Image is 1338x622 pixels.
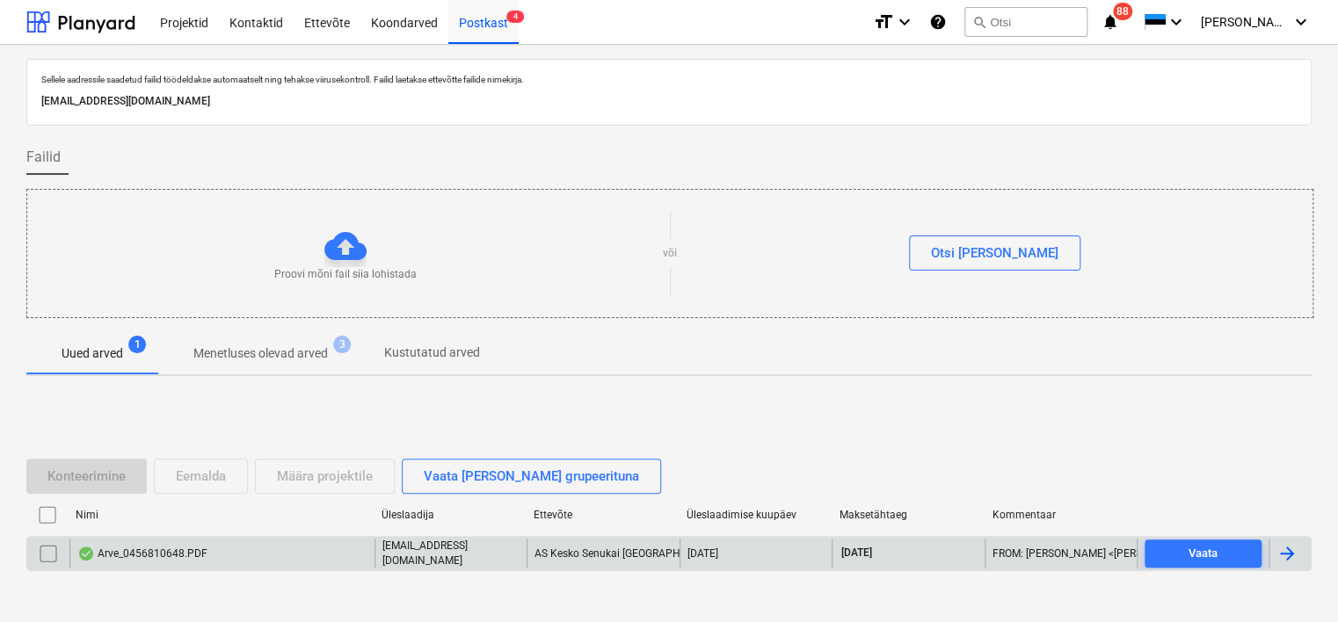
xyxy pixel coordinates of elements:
span: 3 [333,336,351,353]
div: Ettevõte [534,509,673,521]
div: Andmed failist loetud [77,546,95,561]
p: Sellele aadressile saadetud failid töödeldakse automaatselt ning tehakse viirusekontroll. Failid ... [41,74,1297,85]
p: [EMAIL_ADDRESS][DOMAIN_NAME] [41,92,1297,111]
p: või [663,246,677,261]
span: [PERSON_NAME] [1201,15,1289,29]
span: [DATE] [840,546,874,561]
div: Kommentaar [992,509,1131,521]
span: Failid [26,147,61,168]
button: Vaata [1145,539,1262,568]
p: [EMAIL_ADDRESS][DOMAIN_NAME] [382,539,520,568]
i: notifications [1102,11,1119,33]
i: keyboard_arrow_down [1166,11,1187,33]
button: Otsi [964,7,1087,37]
div: Üleslaadija [381,509,520,521]
i: keyboard_arrow_down [894,11,915,33]
i: keyboard_arrow_down [1291,11,1312,33]
div: Otsi [PERSON_NAME] [931,242,1058,264]
p: Uued arved [62,344,123,363]
div: Arve_0456810648.PDF [77,546,207,561]
div: Proovi mõni fail siia lohistadavõiOtsi [PERSON_NAME] [26,189,1313,318]
div: Nimi [76,509,367,521]
div: AS Kesko Senukai [GEOGRAPHIC_DATA] [527,539,679,568]
button: Vaata [PERSON_NAME] grupeerituna [402,459,661,494]
div: Vaata [PERSON_NAME] grupeerituna [424,465,639,488]
div: [DATE] [687,547,718,560]
div: Vaata [1189,544,1218,564]
p: Proovi mõni fail siia lohistada [274,267,417,282]
div: Üleslaadimise kuupäev [687,509,825,521]
button: Otsi [PERSON_NAME] [909,235,1080,271]
span: search [972,15,986,29]
span: 4 [506,11,524,23]
p: Menetluses olevad arved [193,344,328,363]
i: format_size [873,11,894,33]
span: 88 [1113,3,1132,20]
span: 1 [128,336,146,353]
i: Abikeskus [929,11,947,33]
div: Maksetähtaeg [840,509,978,521]
p: Kustutatud arved [384,344,480,362]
